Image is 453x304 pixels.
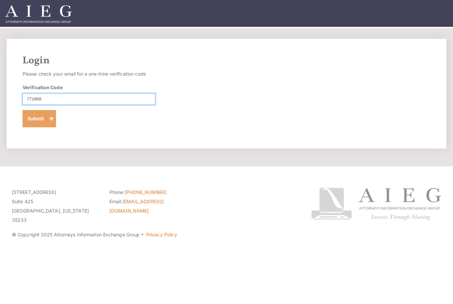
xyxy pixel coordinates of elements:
p: Please check your email for a one-time verification code [23,69,155,79]
li: Phone: [109,188,197,197]
p: © Copyright 2025 Attorneys Information Exchange Group [12,230,294,239]
button: Submit [23,110,56,127]
span: · [141,234,144,238]
img: Attorneys Information Exchange Group [5,5,72,23]
label: Verification Code [23,84,63,91]
h2: Login [23,55,430,67]
img: Attorneys Information Exchange Group logo [311,188,441,220]
a: [PHONE_NUMBER] [125,189,166,195]
p: [STREET_ADDRESS] Suite 425 [GEOGRAPHIC_DATA], [US_STATE] 35233 [12,188,99,225]
li: Email: [109,197,197,215]
a: Privacy Policy [146,232,177,237]
a: [EMAIL_ADDRESS][DOMAIN_NAME] [109,199,164,213]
